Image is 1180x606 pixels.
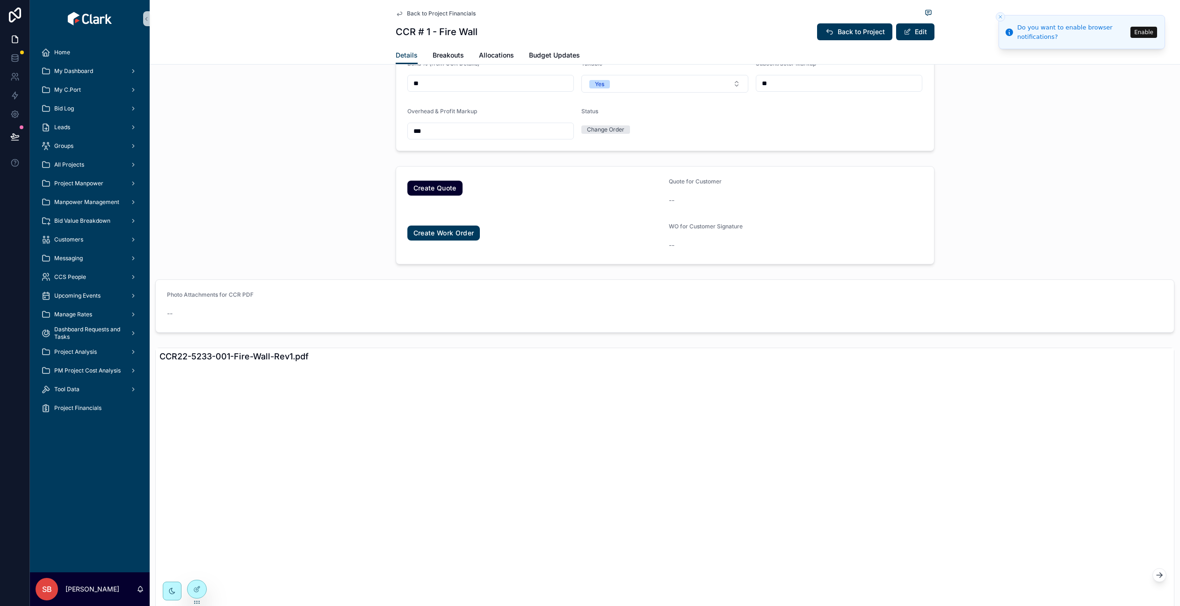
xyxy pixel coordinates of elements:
[54,326,123,341] span: Dashboard Requests and Tasks
[36,175,144,192] a: Project Manpower
[36,138,144,154] a: Groups
[36,250,144,267] a: Messaging
[36,325,144,342] a: Dashboard Requests and Tasks
[36,362,144,379] a: PM Project Cost Analysis
[1017,23,1128,41] div: Do you want to enable browser notifications?
[433,47,464,66] a: Breakouts
[36,63,144,80] a: My Dashboard
[54,86,81,94] span: My C.Port
[36,269,144,285] a: CCS People
[54,311,92,318] span: Manage Rates
[669,196,674,205] span: --
[581,75,748,93] button: Select Button
[595,80,604,88] div: Yes
[669,223,743,230] span: WO for Customer Signature
[36,381,144,398] a: Tool Data
[36,287,144,304] a: Upcoming Events
[36,400,144,416] a: Project Financials
[407,10,476,17] span: Back to Project Financials
[479,47,514,66] a: Allocations
[36,306,144,323] a: Manage Rates
[36,81,144,98] a: My C.Port
[54,105,74,112] span: Bid Log
[36,212,144,229] a: Bid Value Breakdown
[407,181,463,196] a: Create Quote
[54,348,97,356] span: Project Analysis
[54,292,101,299] span: Upcoming Events
[587,125,624,134] div: Change Order
[54,180,103,187] span: Project Manpower
[433,51,464,60] span: Breakouts
[65,584,119,594] p: [PERSON_NAME]
[996,12,1005,22] button: Close toast
[896,23,934,40] button: Edit
[54,142,73,150] span: Groups
[407,108,477,115] span: Overhead & Profit Markup
[42,584,52,595] span: SB
[54,67,93,75] span: My Dashboard
[669,178,722,185] span: Quote for Customer
[36,44,144,61] a: Home
[669,241,674,250] span: --
[54,273,86,281] span: CCS People
[396,51,418,60] span: Details
[1130,27,1157,38] button: Enable
[817,23,892,40] button: Back to Project
[36,156,144,173] a: All Projects
[54,386,80,393] span: Tool Data
[167,291,253,298] span: Photo Attachments for CCR PDF
[36,231,144,248] a: Customers
[30,37,150,429] div: scrollable content
[479,51,514,60] span: Allocations
[54,404,101,412] span: Project Financials
[54,367,121,374] span: PM Project Cost Analysis
[156,348,1174,365] div: CCR22-5233-001-Fire-Wall-Rev1.pdf
[407,226,480,241] a: Create Work Order
[36,194,144,211] a: Manpower Management
[54,236,83,243] span: Customers
[529,47,580,66] a: Budget Updates
[529,51,580,60] span: Budget Updates
[54,49,70,56] span: Home
[54,198,119,206] span: Manpower Management
[54,217,110,225] span: Bid Value Breakdown
[167,309,173,318] span: --
[54,255,83,262] span: Messaging
[36,100,144,117] a: Bid Log
[54,124,70,131] span: Leads
[54,161,84,168] span: All Projects
[396,25,478,38] h1: CCR # 1 - Fire Wall
[36,119,144,136] a: Leads
[396,47,418,65] a: Details
[396,10,476,17] a: Back to Project Financials
[838,27,885,37] span: Back to Project
[67,11,112,26] img: App logo
[36,343,144,360] a: Project Analysis
[581,108,598,115] span: Status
